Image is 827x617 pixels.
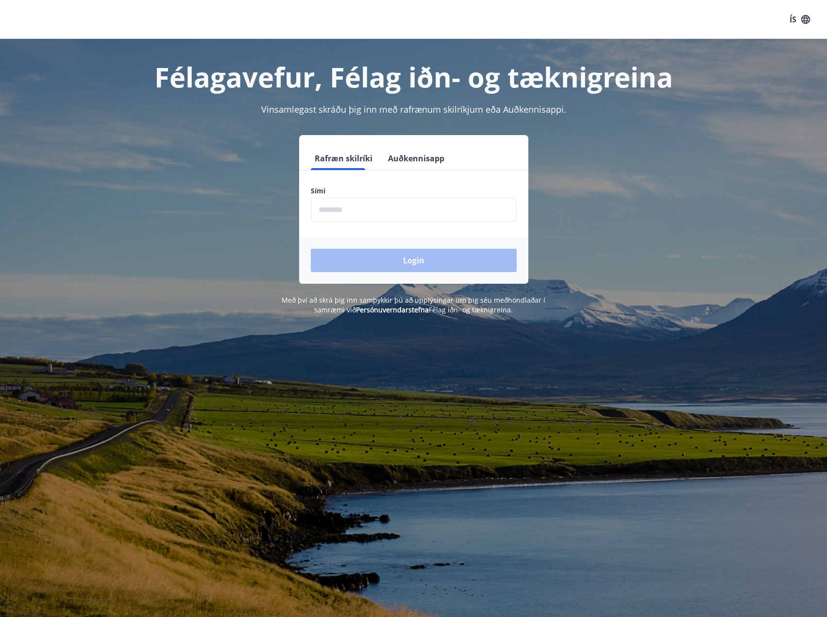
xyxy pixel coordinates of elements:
button: Auðkennisapp [384,147,448,170]
a: Persónuverndarstefna [356,305,429,314]
span: Með því að skrá þig inn samþykkir þú að upplýsingar um þig séu meðhöndlaðar í samræmi við Félag i... [282,295,545,314]
button: Rafræn skilríki [311,147,376,170]
span: Vinsamlegast skráðu þig inn með rafrænum skilríkjum eða Auðkennisappi. [261,103,566,115]
label: Sími [311,186,517,196]
h1: Félagavefur, Félag iðn- og tæknigreina [76,58,752,95]
button: ÍS [784,11,815,28]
